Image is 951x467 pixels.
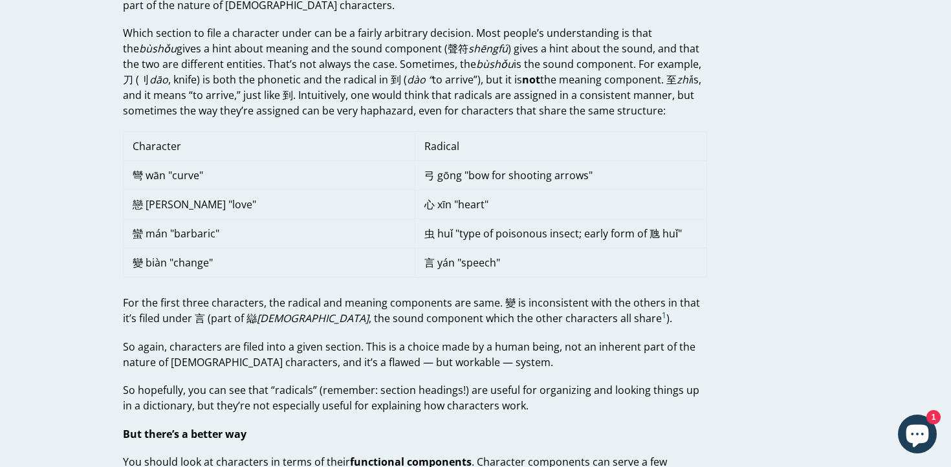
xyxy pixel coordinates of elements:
[124,248,415,277] td: 變 biàn "change"
[415,131,707,160] td: Radical
[257,311,369,325] em: [DEMOGRAPHIC_DATA]
[139,41,177,56] em: bùshǒu
[415,219,707,248] td: 虫 huǐ "type of poisonous insect; early form of 虺 huǐ"
[123,427,246,441] strong: But there’s a better way
[123,382,707,413] p: So hopefully, you can see that “radicals” (remember: section headings!) are useful for organizing...
[123,295,707,326] p: For the first three characters, the radical and meaning components are same. 變 is inconsistent wi...
[522,72,540,87] strong: not
[468,41,508,56] em: shēngfú
[415,248,707,277] td: 言 yán "speech"
[662,311,666,326] a: 1
[149,72,168,87] em: dāo
[415,160,707,190] td: 弓 gōng "bow for shooting arrows"
[476,57,514,71] em: bùshǒu
[124,219,415,248] td: 蠻 mán "barbaric"
[123,25,707,118] p: Which section to file a character under can be a fairly arbitrary decision. Most people’s underst...
[124,131,415,160] td: Character
[415,190,707,219] td: 心 xīn "heart"
[124,160,415,190] td: 彎 wān "curve"
[123,339,707,370] p: So again, characters are filed into a given section. This is a choice made by a human being, not ...
[677,72,691,87] em: zhì
[407,72,432,87] em: dào “
[662,310,666,321] sup: 1
[124,190,415,219] td: 戀 [PERSON_NAME] "love"
[894,415,941,457] inbox-online-store-chat: Shopify online store chat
